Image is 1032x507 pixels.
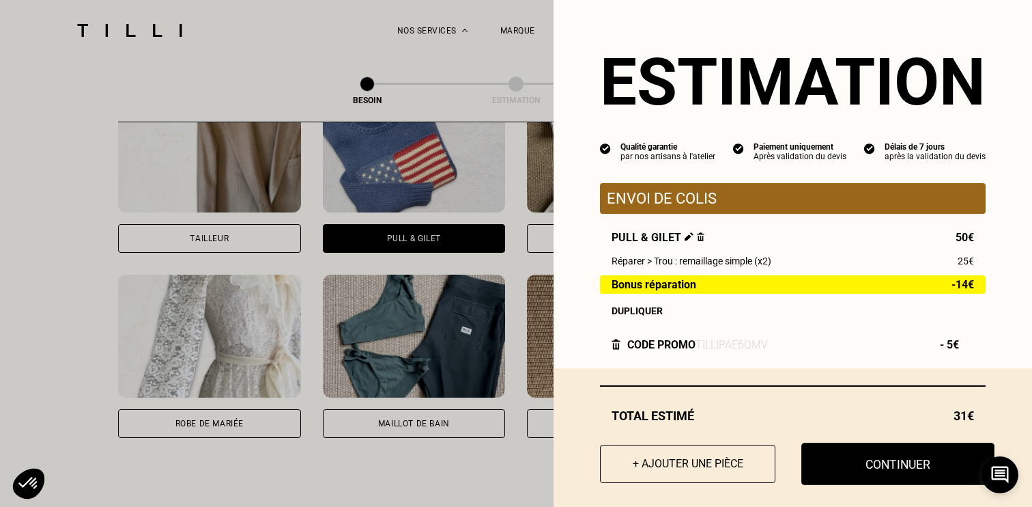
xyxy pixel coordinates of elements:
[754,142,846,152] div: Paiement uniquement
[685,232,693,241] img: Éditer
[696,338,768,351] div: TILLIpae6qMV
[607,190,979,207] p: Envoi de colis
[600,44,986,120] section: Estimation
[620,152,715,161] div: par nos artisans à l'atelier
[864,142,875,154] img: icon list info
[600,445,775,483] button: + Ajouter une pièce
[956,231,974,244] span: 50€
[600,409,986,423] div: Total estimé
[612,256,771,266] span: Réparer > Trou : remaillage simple (x2)
[801,443,994,485] button: Continuer
[612,231,704,244] span: Pull & gilet
[697,232,704,241] img: Supprimer
[951,279,974,290] span: -14€
[940,338,974,351] span: - 5€
[600,142,611,154] img: icon list info
[627,338,696,351] div: Code promo
[612,279,696,290] span: Bonus réparation
[620,142,715,152] div: Qualité garantie
[885,152,986,161] div: après la validation du devis
[733,142,744,154] img: icon list info
[754,152,846,161] div: Après validation du devis
[958,256,974,266] span: 25€
[612,305,974,316] div: Dupliquer
[954,409,974,423] span: 31€
[885,142,986,152] div: Délais de 7 jours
